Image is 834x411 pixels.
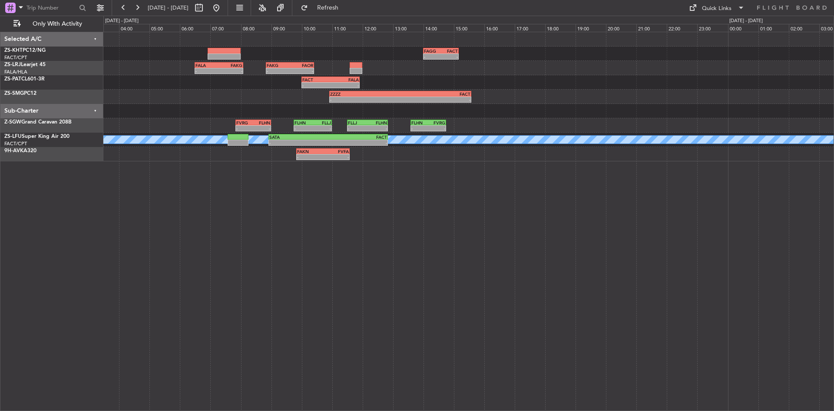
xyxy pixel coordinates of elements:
[290,63,314,68] div: FAOR
[4,148,36,154] a: 9H-AVKA320
[367,120,387,125] div: FLHN
[4,120,72,125] a: Z-SGWGrand Caravan 208B
[195,68,219,74] div: -
[729,17,763,25] div: [DATE] - [DATE]
[4,77,45,82] a: ZS-PATCL601-3R
[310,5,346,11] span: Refresh
[400,97,471,102] div: -
[330,91,400,97] div: ZZZZ
[297,154,323,160] div: -
[323,154,349,160] div: -
[454,24,484,32] div: 15:00
[424,54,441,59] div: -
[428,126,445,131] div: -
[302,83,331,88] div: -
[702,4,731,13] div: Quick Links
[411,126,428,131] div: -
[424,24,454,32] div: 14:00
[685,1,749,15] button: Quick Links
[363,24,393,32] div: 12:00
[253,120,270,125] div: FLHN
[271,24,302,32] div: 09:00
[441,48,458,53] div: FACT
[328,140,387,145] div: -
[515,24,545,32] div: 17:00
[210,24,241,32] div: 07:00
[330,97,400,102] div: -
[4,62,21,67] span: ZS-LRJ
[4,120,21,125] span: Z-SGW
[4,48,23,53] span: ZS-KHT
[4,62,46,67] a: ZS-LRJLearjet 45
[4,77,21,82] span: ZS-PAT
[393,24,424,32] div: 13:00
[313,120,331,125] div: FLLJ
[428,120,445,125] div: FVRG
[290,68,314,74] div: -
[400,91,471,97] div: FACT
[148,4,189,12] span: [DATE] - [DATE]
[89,24,119,32] div: 03:00
[328,134,387,140] div: FACT
[4,91,36,96] a: ZS-SMGPC12
[219,68,242,74] div: -
[728,24,758,32] div: 00:00
[332,24,363,32] div: 11:00
[789,24,819,32] div: 02:00
[302,77,331,82] div: FACT
[253,126,270,131] div: -
[348,126,367,131] div: -
[348,120,367,125] div: FLLJ
[4,69,27,75] a: FALA/HLA
[180,24,210,32] div: 06:00
[267,68,290,74] div: -
[236,120,253,125] div: FVRG
[313,126,331,131] div: -
[23,21,92,27] span: Only With Activity
[295,126,313,131] div: -
[105,17,139,25] div: [DATE] - [DATE]
[297,1,349,15] button: Refresh
[4,48,46,53] a: ZS-KHTPC12/NG
[149,24,180,32] div: 05:00
[236,126,253,131] div: -
[302,24,332,32] div: 10:00
[10,17,94,31] button: Only With Activity
[269,134,328,140] div: SATA
[484,24,515,32] div: 16:00
[295,120,313,125] div: FLHN
[4,148,23,154] span: 9H-AVK
[545,24,576,32] div: 18:00
[323,149,349,154] div: FVFA
[576,24,606,32] div: 19:00
[331,77,359,82] div: FALA
[4,140,27,147] a: FACT/CPT
[297,149,323,154] div: FAKN
[119,24,149,32] div: 04:00
[4,91,24,96] span: ZS-SMG
[267,63,290,68] div: FAKG
[636,24,667,32] div: 21:00
[4,134,69,139] a: ZS-LFUSuper King Air 200
[269,140,328,145] div: -
[241,24,271,32] div: 08:00
[606,24,636,32] div: 20:00
[367,126,387,131] div: -
[4,134,22,139] span: ZS-LFU
[411,120,428,125] div: FLHN
[26,1,76,14] input: Trip Number
[667,24,697,32] div: 22:00
[697,24,728,32] div: 23:00
[195,63,219,68] div: FALA
[219,63,242,68] div: FAKG
[441,54,458,59] div: -
[424,48,441,53] div: FAGG
[758,24,789,32] div: 01:00
[331,83,359,88] div: -
[4,54,27,61] a: FACT/CPT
